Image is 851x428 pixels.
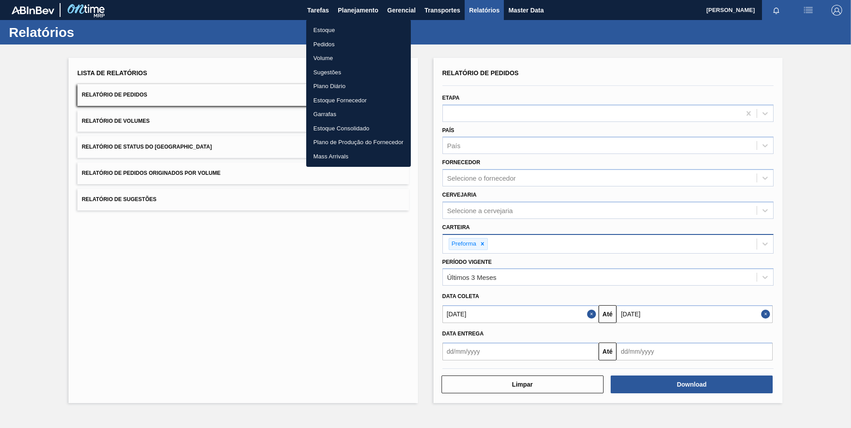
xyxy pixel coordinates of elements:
a: Estoque [306,23,411,37]
a: Garrafas [306,107,411,121]
a: Estoque Consolidado [306,121,411,136]
a: Estoque Fornecedor [306,93,411,108]
a: Plano de Produção do Fornecedor [306,135,411,149]
a: Sugestões [306,65,411,80]
a: Pedidos [306,37,411,52]
a: Mass Arrivals [306,149,411,164]
a: Plano Diário [306,79,411,93]
a: Volume [306,51,411,65]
